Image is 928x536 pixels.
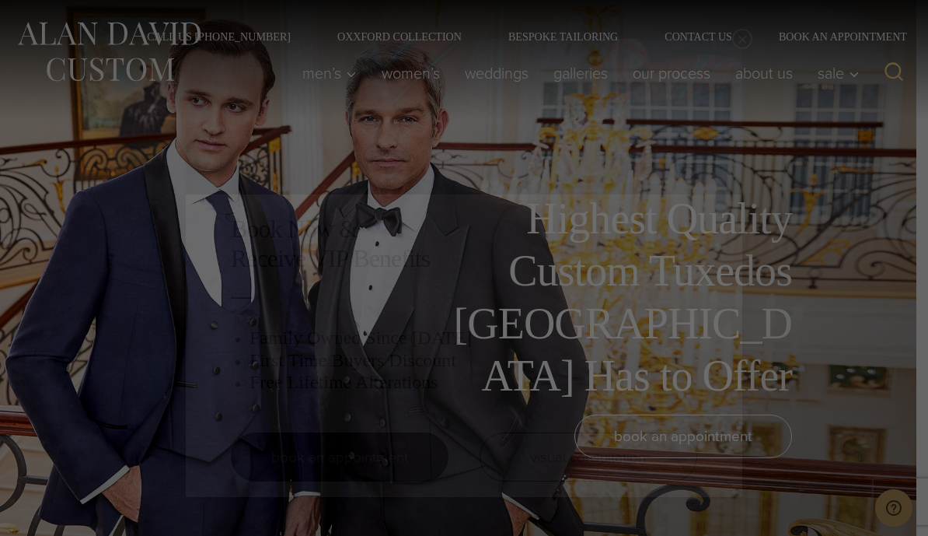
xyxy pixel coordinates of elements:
[480,433,697,482] a: visual consultation
[249,349,697,372] h3: First Time Buyers Discount
[732,29,752,49] button: Close
[249,327,697,349] h3: Family Owned Since [DATE]
[231,433,448,482] a: book an appointment
[231,214,697,274] h2: Book Now & Receive VIP Benefits
[249,371,697,394] h3: Free Lifetime Alterations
